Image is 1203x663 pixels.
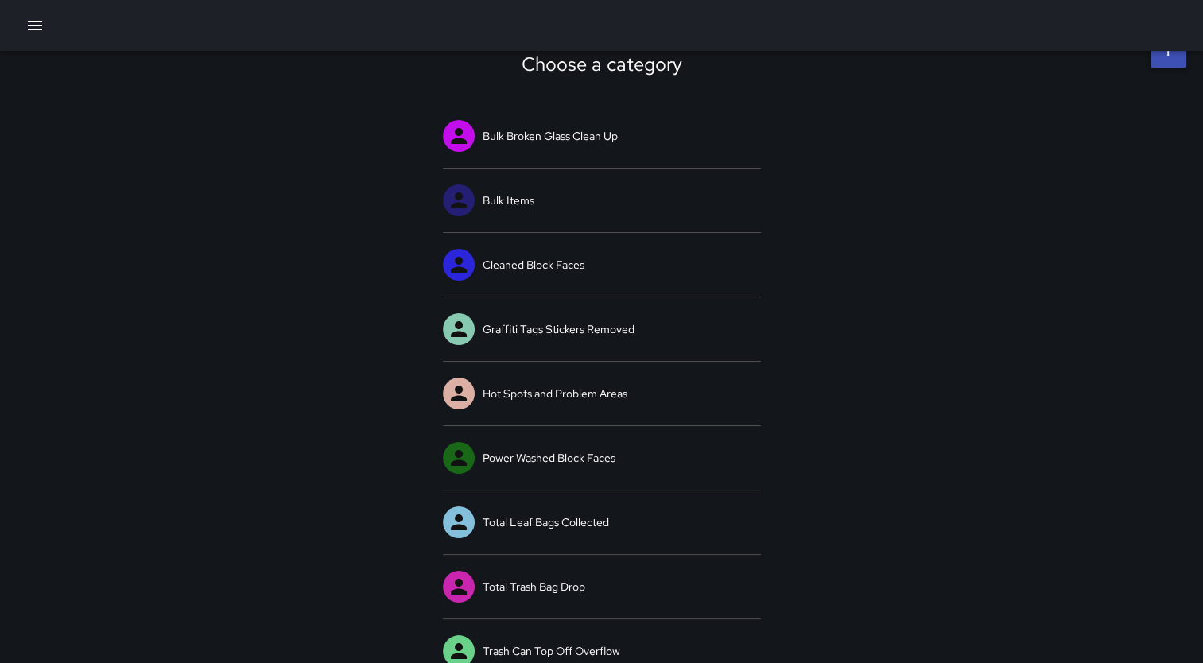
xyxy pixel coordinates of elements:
[443,426,761,490] a: Power Washed Block Faces
[463,52,741,76] div: Choose a category
[443,555,761,618] a: Total Trash Bag Drop
[443,297,761,361] a: Graffiti Tags Stickers Removed
[443,233,761,297] a: Cleaned Block Faces
[443,169,761,232] a: Bulk Items
[443,362,761,425] a: Hot Spots and Problem Areas
[443,104,761,168] a: Bulk Broken Glass Clean Up
[443,490,761,554] a: Total Leaf Bags Collected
